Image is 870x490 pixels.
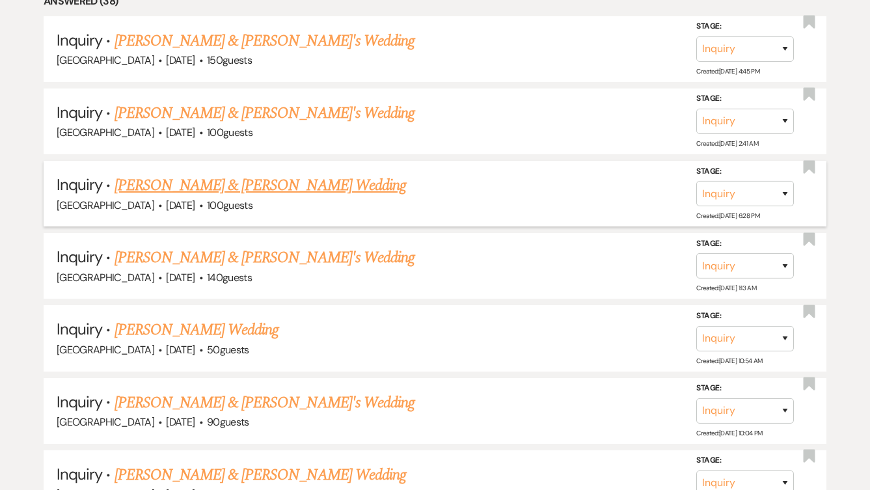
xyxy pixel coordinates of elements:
span: [GEOGRAPHIC_DATA] [57,343,154,357]
span: Inquiry [57,392,102,412]
span: [DATE] [166,53,195,67]
a: [PERSON_NAME] & [PERSON_NAME]'s Wedding [115,246,415,269]
span: 50 guests [207,343,249,357]
span: [GEOGRAPHIC_DATA] [57,271,154,284]
span: Created: [DATE] 10:04 PM [696,429,762,437]
a: [PERSON_NAME] & [PERSON_NAME] Wedding [115,463,406,487]
span: 150 guests [207,53,252,67]
span: Inquiry [57,174,102,195]
span: [DATE] [166,271,195,284]
span: [GEOGRAPHIC_DATA] [57,126,154,139]
a: [PERSON_NAME] & [PERSON_NAME]'s Wedding [115,391,415,415]
span: Created: [DATE] 2:41 AM [696,139,758,148]
span: [GEOGRAPHIC_DATA] [57,198,154,212]
span: 100 guests [207,198,252,212]
span: 100 guests [207,126,252,139]
span: Created: [DATE] 6:28 PM [696,211,759,220]
a: [PERSON_NAME] & [PERSON_NAME]'s Wedding [115,29,415,53]
label: Stage: [696,20,794,34]
label: Stage: [696,454,794,468]
span: Created: [DATE] 4:45 PM [696,67,759,75]
span: [DATE] [166,343,195,357]
span: Inquiry [57,319,102,339]
span: [GEOGRAPHIC_DATA] [57,415,154,429]
label: Stage: [696,164,794,178]
a: [PERSON_NAME] Wedding [115,318,279,342]
label: Stage: [696,381,794,396]
span: Created: [DATE] 1:13 AM [696,284,756,292]
label: Stage: [696,92,794,106]
a: [PERSON_NAME] & [PERSON_NAME] Wedding [115,174,406,197]
label: Stage: [696,237,794,251]
span: Inquiry [57,102,102,122]
span: Inquiry [57,464,102,484]
span: [GEOGRAPHIC_DATA] [57,53,154,67]
a: [PERSON_NAME] & [PERSON_NAME]'s Wedding [115,102,415,125]
span: [DATE] [166,198,195,212]
span: [DATE] [166,126,195,139]
span: Inquiry [57,30,102,50]
span: 90 guests [207,415,249,429]
span: [DATE] [166,415,195,429]
span: 140 guests [207,271,252,284]
span: Created: [DATE] 10:54 AM [696,356,762,364]
span: Inquiry [57,247,102,267]
label: Stage: [696,309,794,323]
